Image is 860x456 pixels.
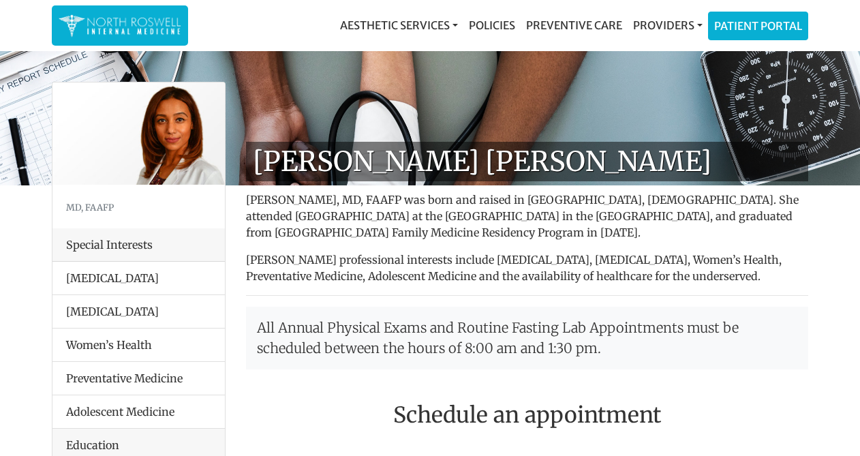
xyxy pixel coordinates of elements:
li: [MEDICAL_DATA] [52,262,225,295]
a: Policies [463,12,521,39]
img: North Roswell Internal Medicine [59,12,181,39]
small: MD, FAAFP [66,202,114,213]
div: Special Interests [52,228,225,262]
a: Providers [628,12,708,39]
li: [MEDICAL_DATA] [52,294,225,329]
a: Aesthetic Services [335,12,463,39]
h1: [PERSON_NAME] [PERSON_NAME] [246,142,808,181]
p: [PERSON_NAME] professional interests include [MEDICAL_DATA], [MEDICAL_DATA], Women’s Health, Prev... [246,252,808,284]
img: Dr. Farah Mubarak Ali MD, FAAFP [52,82,225,185]
li: Women’s Health [52,328,225,362]
li: Adolescent Medicine [52,395,225,429]
a: Preventive Care [521,12,628,39]
li: Preventative Medicine [52,361,225,395]
a: Patient Portal [709,12,808,40]
p: All Annual Physical Exams and Routine Fasting Lab Appointments must be scheduled between the hour... [246,307,808,369]
p: [PERSON_NAME], MD, FAAFP was born and raised in [GEOGRAPHIC_DATA], [DEMOGRAPHIC_DATA]. She attend... [246,192,808,241]
h2: Schedule an appointment [246,402,808,428]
